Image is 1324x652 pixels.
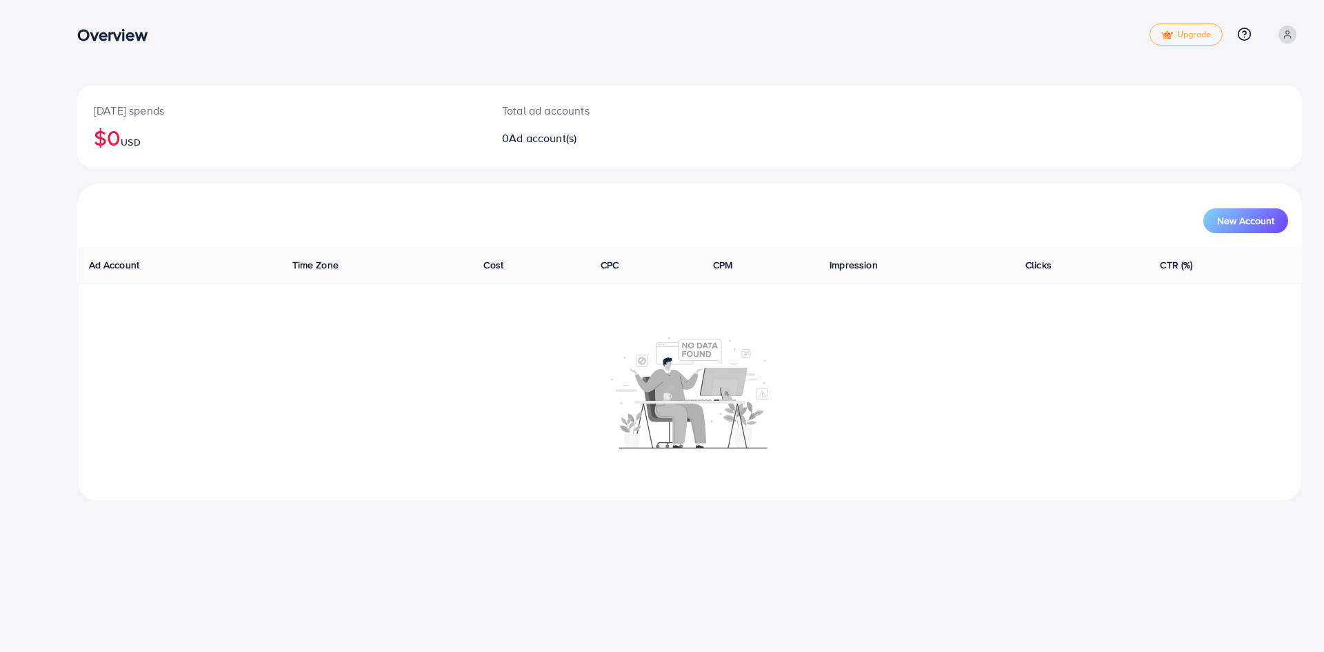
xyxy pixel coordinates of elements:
span: Impression [830,258,878,272]
button: New Account [1203,208,1288,233]
a: tickUpgrade [1150,23,1223,46]
span: Clicks [1025,258,1052,272]
span: CTR (%) [1160,258,1192,272]
span: CPC [601,258,619,272]
span: New Account [1217,216,1274,226]
span: Ad account(s) [509,130,576,146]
p: [DATE] spends [94,102,469,119]
span: Upgrade [1161,30,1211,40]
img: tick [1161,30,1173,40]
h2: $0 [94,124,469,150]
p: Total ad accounts [502,102,775,119]
span: CPM [713,258,732,272]
span: Time Zone [292,258,339,272]
h2: 0 [502,132,775,145]
h3: Overview [77,25,158,45]
span: Ad Account [89,258,140,272]
span: Cost [483,258,503,272]
span: USD [121,135,140,149]
img: No account [611,335,768,448]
